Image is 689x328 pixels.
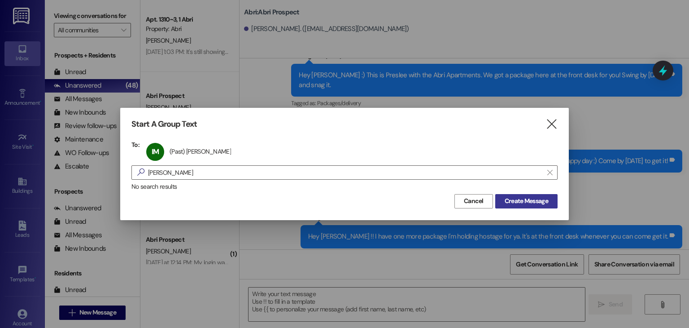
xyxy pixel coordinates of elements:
input: Search for any contact or apartment [148,166,543,179]
span: Create Message [505,196,548,206]
h3: To: [131,141,140,149]
i:  [134,168,148,177]
div: (Past) [PERSON_NAME] [170,147,231,155]
span: Cancel [464,196,484,206]
div: No search results [131,182,558,191]
button: Cancel [454,194,493,208]
button: Clear text [543,166,557,179]
i:  [547,169,552,176]
span: IM [152,147,159,156]
i:  [545,120,558,129]
h3: Start A Group Text [131,119,197,129]
button: Create Message [495,194,558,208]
